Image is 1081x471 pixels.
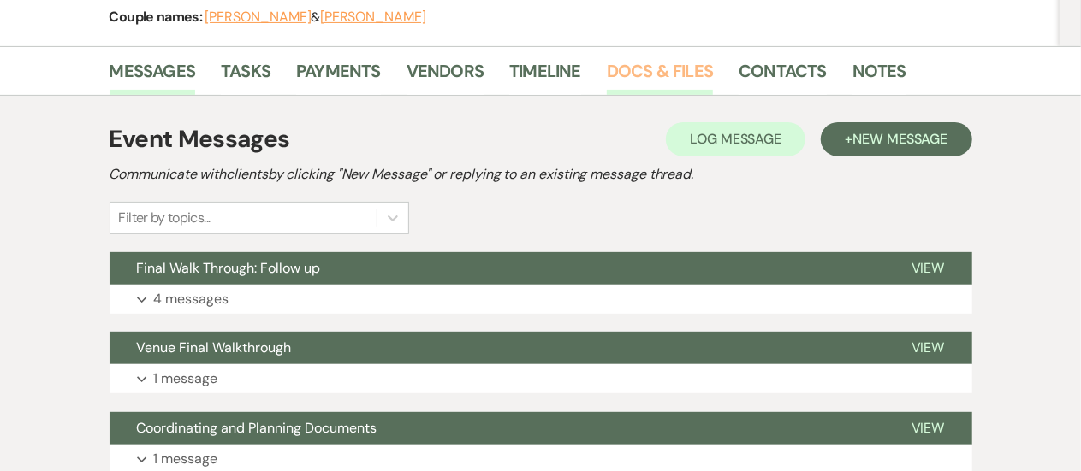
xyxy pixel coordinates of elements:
[884,412,972,445] button: View
[407,57,484,95] a: Vendors
[296,57,381,95] a: Payments
[137,259,321,277] span: Final Walk Through: Follow up
[739,57,827,95] a: Contacts
[852,57,906,95] a: Notes
[110,332,884,364] button: Venue Final Walkthrough
[320,10,426,24] button: [PERSON_NAME]
[205,10,312,24] button: [PERSON_NAME]
[154,368,218,390] p: 1 message
[912,259,945,277] span: View
[666,122,805,156] button: Log Message
[110,412,884,445] button: Coordinating and Planning Documents
[821,122,971,156] button: +New Message
[137,339,292,356] span: Venue Final Walkthrough
[154,288,229,310] p: 4 messages
[110,8,205,26] span: Couple names:
[110,285,972,314] button: 4 messages
[110,121,290,157] h1: Event Messages
[119,208,211,228] div: Filter by topics...
[607,57,713,95] a: Docs & Files
[509,57,581,95] a: Timeline
[205,9,426,26] span: &
[884,252,972,285] button: View
[110,164,972,185] h2: Communicate with clients by clicking "New Message" or replying to an existing message thread.
[154,448,218,470] p: 1 message
[884,332,972,364] button: View
[221,57,270,95] a: Tasks
[912,339,945,356] span: View
[137,419,377,437] span: Coordinating and Planning Documents
[912,419,945,437] span: View
[110,57,196,95] a: Messages
[852,130,947,148] span: New Message
[690,130,781,148] span: Log Message
[110,252,884,285] button: Final Walk Through: Follow up
[110,364,972,393] button: 1 message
